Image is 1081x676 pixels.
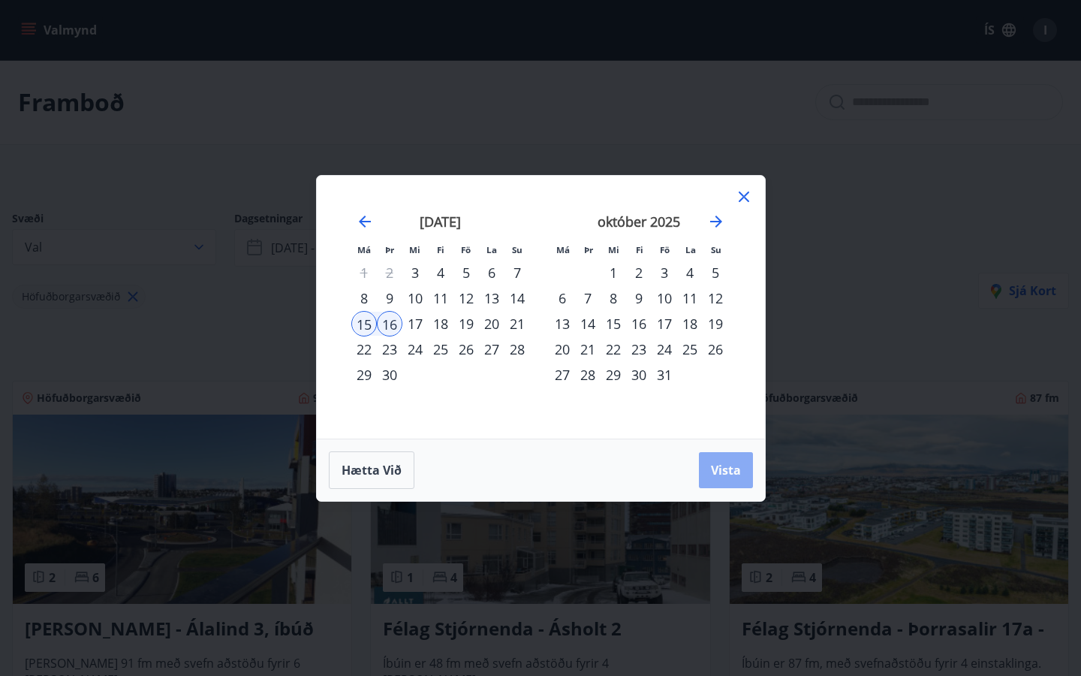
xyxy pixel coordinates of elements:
[402,311,428,336] div: 17
[504,336,530,362] div: 28
[703,285,728,311] div: 12
[677,285,703,311] td: Choose laugardagur, 11. október 2025 as your check-in date. It’s available.
[377,260,402,285] td: Not available. þriðjudagur, 2. september 2025
[550,336,575,362] td: Choose mánudagur, 20. október 2025 as your check-in date. It’s available.
[703,285,728,311] td: Choose sunnudagur, 12. október 2025 as your check-in date. It’s available.
[402,260,428,285] div: 3
[626,260,652,285] td: Choose fimmtudagur, 2. október 2025 as your check-in date. It’s available.
[711,462,741,478] span: Vista
[550,362,575,388] td: Choose mánudagur, 27. október 2025 as your check-in date. It’s available.
[329,451,414,489] button: Hætta við
[453,285,479,311] div: 12
[677,260,703,285] div: 4
[703,311,728,336] div: 19
[575,311,601,336] div: 14
[608,244,619,255] small: Mi
[626,336,652,362] td: Choose fimmtudagur, 23. október 2025 as your check-in date. It’s available.
[703,336,728,362] td: Choose sunnudagur, 26. október 2025 as your check-in date. It’s available.
[504,285,530,311] td: Choose sunnudagur, 14. september 2025 as your check-in date. It’s available.
[479,285,504,311] div: 13
[385,244,394,255] small: Þr
[504,311,530,336] div: 21
[601,260,626,285] td: Choose miðvikudagur, 1. október 2025 as your check-in date. It’s available.
[479,311,504,336] td: Choose laugardagur, 20. september 2025 as your check-in date. It’s available.
[575,311,601,336] td: Choose þriðjudagur, 14. október 2025 as your check-in date. It’s available.
[428,311,453,336] div: 18
[377,336,402,362] td: Choose þriðjudagur, 23. september 2025 as your check-in date. It’s available.
[479,336,504,362] td: Choose laugardagur, 27. september 2025 as your check-in date. It’s available.
[550,311,575,336] td: Choose mánudagur, 13. október 2025 as your check-in date. It’s available.
[601,285,626,311] div: 8
[601,311,626,336] div: 15
[652,260,677,285] div: 3
[402,260,428,285] td: Choose miðvikudagur, 3. september 2025 as your check-in date. It’s available.
[453,336,479,362] td: Choose föstudagur, 26. september 2025 as your check-in date. It’s available.
[652,362,677,388] div: 31
[699,452,753,488] button: Vista
[486,244,497,255] small: La
[453,285,479,311] td: Choose föstudagur, 12. september 2025 as your check-in date. It’s available.
[626,362,652,388] div: 30
[703,336,728,362] div: 26
[575,285,601,311] td: Choose þriðjudagur, 7. október 2025 as your check-in date. It’s available.
[351,336,377,362] td: Choose mánudagur, 22. september 2025 as your check-in date. It’s available.
[626,311,652,336] div: 16
[504,285,530,311] div: 14
[453,260,479,285] td: Choose föstudagur, 5. september 2025 as your check-in date. It’s available.
[703,260,728,285] td: Choose sunnudagur, 5. október 2025 as your check-in date. It’s available.
[453,336,479,362] div: 26
[351,336,377,362] div: 22
[377,285,402,311] div: 9
[626,362,652,388] td: Choose fimmtudagur, 30. október 2025 as your check-in date. It’s available.
[428,311,453,336] td: Choose fimmtudagur, 18. september 2025 as your check-in date. It’s available.
[601,285,626,311] td: Choose miðvikudagur, 8. október 2025 as your check-in date. It’s available.
[479,311,504,336] div: 20
[601,336,626,362] div: 22
[652,336,677,362] div: 24
[677,336,703,362] td: Choose laugardagur, 25. október 2025 as your check-in date. It’s available.
[601,311,626,336] td: Choose miðvikudagur, 15. október 2025 as your check-in date. It’s available.
[377,311,402,336] td: Selected as end date. þriðjudagur, 16. september 2025
[601,362,626,388] td: Choose miðvikudagur, 29. október 2025 as your check-in date. It’s available.
[677,311,703,336] div: 18
[584,244,593,255] small: Þr
[711,244,721,255] small: Su
[652,311,677,336] div: 17
[437,244,444,255] small: Fi
[377,336,402,362] div: 23
[377,362,402,388] div: 30
[428,336,453,362] td: Choose fimmtudagur, 25. september 2025 as your check-in date. It’s available.
[601,362,626,388] div: 29
[550,311,575,336] div: 13
[479,285,504,311] td: Choose laugardagur, 13. september 2025 as your check-in date. It’s available.
[351,311,377,336] div: 15
[550,285,575,311] td: Choose mánudagur, 6. október 2025 as your check-in date. It’s available.
[626,311,652,336] td: Choose fimmtudagur, 16. október 2025 as your check-in date. It’s available.
[357,244,371,255] small: Má
[703,311,728,336] td: Choose sunnudagur, 19. október 2025 as your check-in date. It’s available.
[601,260,626,285] div: 1
[402,336,428,362] td: Choose miðvikudagur, 24. september 2025 as your check-in date. It’s available.
[461,244,471,255] small: Fö
[626,285,652,311] div: 9
[636,244,643,255] small: Fi
[453,311,479,336] div: 19
[351,362,377,388] td: Choose mánudagur, 29. september 2025 as your check-in date. It’s available.
[479,260,504,285] div: 6
[428,336,453,362] div: 25
[377,311,402,336] div: 16
[402,285,428,311] td: Choose miðvikudagur, 10. september 2025 as your check-in date. It’s available.
[402,311,428,336] td: Choose miðvikudagur, 17. september 2025 as your check-in date. It’s available.
[550,285,575,311] div: 6
[409,244,420,255] small: Mi
[601,336,626,362] td: Choose miðvikudagur, 22. október 2025 as your check-in date. It’s available.
[479,260,504,285] td: Choose laugardagur, 6. september 2025 as your check-in date. It’s available.
[335,194,747,421] div: Calendar
[479,336,504,362] div: 27
[652,260,677,285] td: Choose föstudagur, 3. október 2025 as your check-in date. It’s available.
[504,311,530,336] td: Choose sunnudagur, 21. september 2025 as your check-in date. It’s available.
[677,260,703,285] td: Choose laugardagur, 4. október 2025 as your check-in date. It’s available.
[550,336,575,362] div: 20
[575,362,601,388] td: Choose þriðjudagur, 28. október 2025 as your check-in date. It’s available.
[428,285,453,311] div: 11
